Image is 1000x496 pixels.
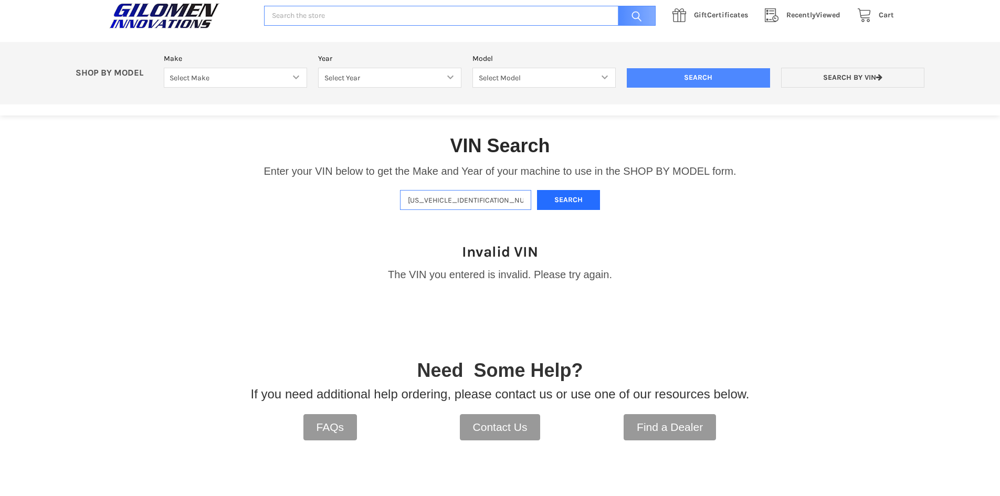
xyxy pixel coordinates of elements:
a: Find a Dealer [624,414,716,440]
label: Year [318,53,461,64]
h1: VIN Search [450,134,550,157]
a: GILOMEN INNOVATIONS [107,3,253,29]
label: Model [472,53,616,64]
button: Search [537,190,600,210]
input: Search the store [264,6,656,26]
a: FAQs [303,414,357,440]
a: Search by VIN [781,68,924,88]
label: Make [164,53,307,64]
span: Certificates [694,10,748,19]
a: RecentlyViewed [759,9,851,22]
input: Enter VIN of your machine [400,190,531,210]
a: Contact Us [460,414,541,440]
p: Enter your VIN below to get the Make and Year of your machine to use in the SHOP BY MODEL form. [264,163,736,179]
p: If you need additional help ordering, please contact us or use one of our resources below. [251,385,750,404]
a: GiftCertificates [667,9,759,22]
h1: Invalid VIN [462,242,538,261]
p: SHOP BY MODEL [70,68,159,79]
span: Viewed [786,10,840,19]
span: Gift [694,10,707,19]
span: Recently [786,10,816,19]
img: GILOMEN INNOVATIONS [107,3,222,29]
a: Cart [851,9,894,22]
p: Need Some Help? [417,356,583,385]
span: Cart [879,10,894,19]
input: Search [613,6,656,26]
p: The VIN you entered is invalid. Please try again. [388,267,612,282]
input: Search [627,68,770,88]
